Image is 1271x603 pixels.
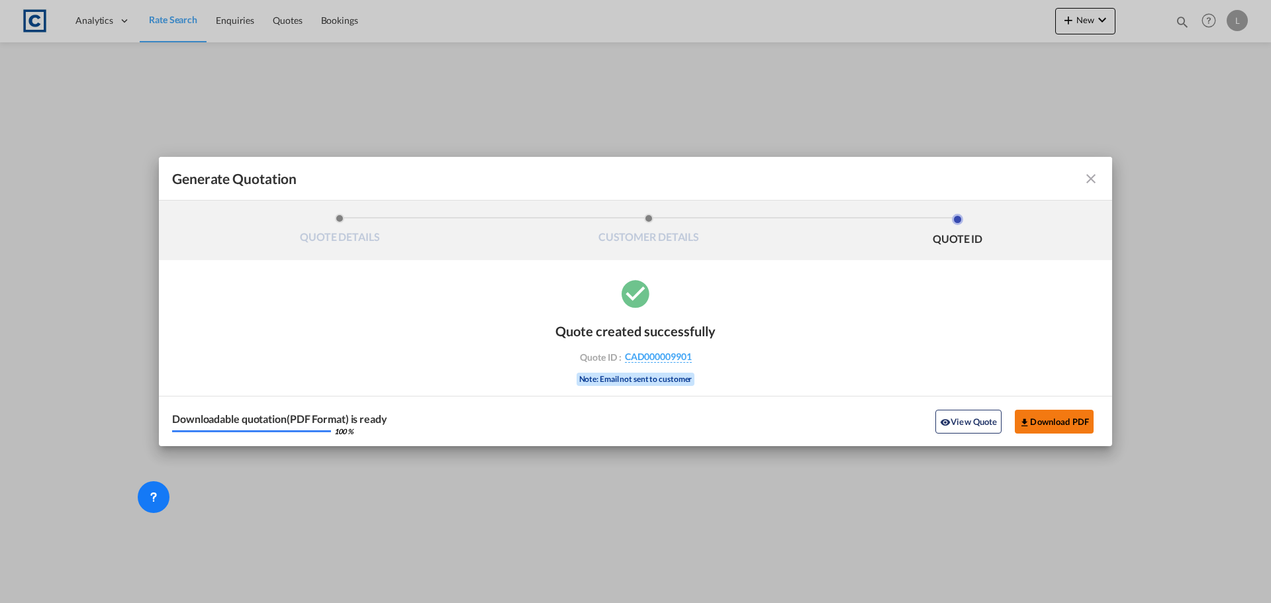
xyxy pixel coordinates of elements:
[1019,417,1030,428] md-icon: icon-download
[619,277,652,310] md-icon: icon-checkbox-marked-circle
[559,351,712,363] div: Quote ID :
[803,214,1112,250] li: QUOTE ID
[577,373,695,386] div: Note: Email not sent to customer
[940,417,951,428] md-icon: icon-eye
[172,414,387,424] div: Downloadable quotation(PDF Format) is ready
[1015,410,1094,434] button: Download PDF
[334,428,353,435] div: 100 %
[1083,171,1099,187] md-icon: icon-close fg-AAA8AD cursor m-0
[159,157,1112,446] md-dialog: Generate QuotationQUOTE ...
[494,214,804,250] li: CUSTOMER DETAILS
[185,214,494,250] li: QUOTE DETAILS
[625,351,692,363] span: CAD000009901
[555,323,716,339] div: Quote created successfully
[172,170,297,187] span: Generate Quotation
[935,410,1002,434] button: icon-eyeView Quote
